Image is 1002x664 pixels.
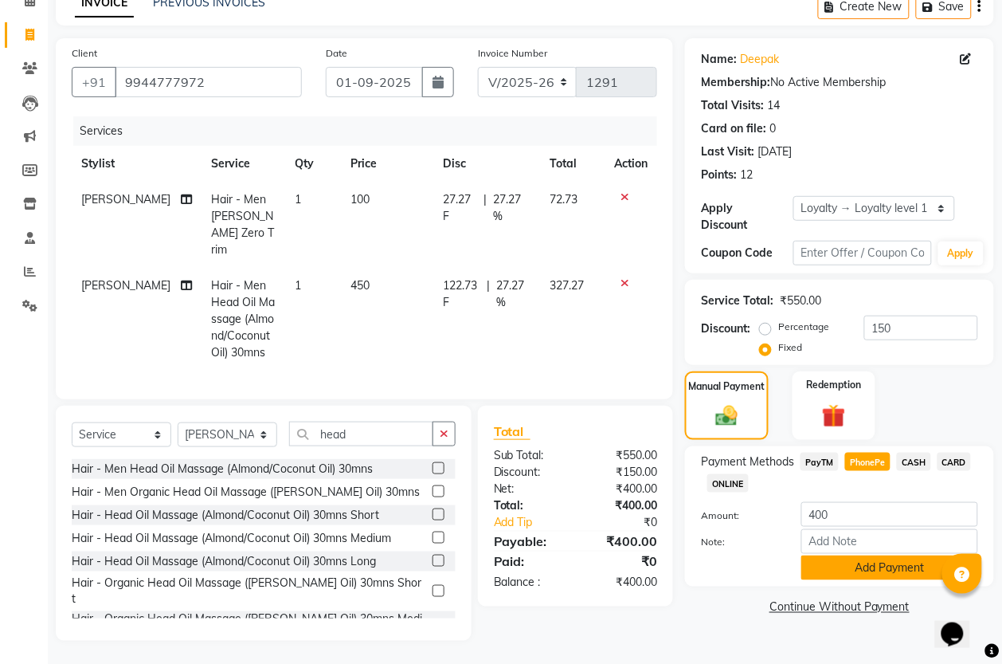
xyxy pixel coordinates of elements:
[701,143,754,160] div: Last Visit:
[576,497,670,514] div: ₹400.00
[540,146,605,182] th: Total
[72,461,373,477] div: Hair - Men Head Oil Massage (Almond/Coconut Oil) 30mns
[482,514,591,531] a: Add Tip
[801,502,978,527] input: Amount
[801,529,978,554] input: Add Note
[689,379,765,394] label: Manual Payment
[550,278,584,293] span: 327.27
[72,484,420,501] div: Hair - Men Organic Head Oil Massage ([PERSON_NAME] Oil) 30mns
[211,192,274,257] span: Hair - Men [PERSON_NAME] Zero Trim
[285,146,341,182] th: Qty
[709,403,745,429] img: _cash.svg
[757,143,792,160] div: [DATE]
[295,278,301,293] span: 1
[444,191,478,225] span: 27.27 F
[815,402,853,431] img: _gift.svg
[591,514,669,531] div: ₹0
[689,535,789,549] label: Note:
[701,245,793,261] div: Coupon Code
[701,74,978,91] div: No Active Membership
[689,509,789,523] label: Amount:
[81,192,170,206] span: [PERSON_NAME]
[576,464,670,481] div: ₹150.00
[576,574,670,591] div: ₹400.00
[72,46,97,61] label: Client
[444,277,481,311] span: 122.73 F
[482,574,576,591] div: Balance :
[487,277,490,311] span: |
[801,556,978,580] button: Add Payment
[341,146,434,182] th: Price
[72,611,426,645] div: Hair - Organic Head Oil Massage ([PERSON_NAME] Oil) 30mns Medium
[326,46,347,61] label: Date
[484,191,487,225] span: |
[707,474,749,493] span: ONLINE
[845,453,890,471] span: PhonePe
[793,241,932,265] input: Enter Offer / Coupon Code
[701,120,766,137] div: Card on file:
[202,146,285,182] th: Service
[778,320,829,334] label: Percentage
[211,278,275,360] span: Hair - Men Head Oil Massage (Almond/Coconut Oil) 30mns
[482,552,576,571] div: Paid:
[769,120,776,137] div: 0
[576,481,670,497] div: ₹400.00
[701,454,794,470] span: Payment Methods
[350,278,370,293] span: 450
[72,67,116,97] button: +91
[482,497,576,514] div: Total:
[72,146,202,182] th: Stylist
[496,277,530,311] span: 27.27 %
[72,575,426,608] div: Hair - Organic Head Oil Massage ([PERSON_NAME] Oil) 30mns Short
[482,532,576,551] div: Payable:
[73,116,669,146] div: Services
[701,74,770,91] div: Membership:
[289,422,433,446] input: Search or Scan
[72,530,391,547] div: Hair - Head Oil Massage (Almond/Coconut Oil) 30mns Medium
[701,167,737,183] div: Points:
[576,447,670,464] div: ₹550.00
[482,447,576,464] div: Sub Total:
[478,46,547,61] label: Invoice Number
[897,453,931,471] span: CASH
[937,453,972,471] span: CARD
[935,600,986,648] iframe: chat widget
[72,507,379,524] div: Hair - Head Oil Massage (Almond/Coconut Oil) 30mns Short
[938,242,984,265] button: Apply
[350,192,370,206] span: 100
[72,553,376,570] div: Hair - Head Oil Massage (Almond/Coconut Oil) 30mns Long
[576,532,670,551] div: ₹400.00
[434,146,541,182] th: Disc
[701,293,773,309] div: Service Total:
[800,453,839,471] span: PayTM
[605,146,657,182] th: Action
[778,340,802,355] label: Fixed
[550,192,577,206] span: 72.73
[806,378,861,392] label: Redemption
[576,552,670,571] div: ₹0
[701,51,737,68] div: Name:
[688,599,991,616] a: Continue Without Payment
[482,464,576,481] div: Discount:
[701,97,764,114] div: Total Visits:
[701,320,750,337] div: Discount:
[81,278,170,293] span: [PERSON_NAME]
[740,51,779,68] a: Deepak
[482,481,576,497] div: Net:
[295,192,301,206] span: 1
[494,423,530,440] span: Total
[780,293,821,309] div: ₹550.00
[701,200,793,234] div: Apply Discount
[494,191,531,225] span: 27.27 %
[767,97,780,114] div: 14
[115,67,302,97] input: Search by Name/Mobile/Email/Code
[740,167,753,183] div: 12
